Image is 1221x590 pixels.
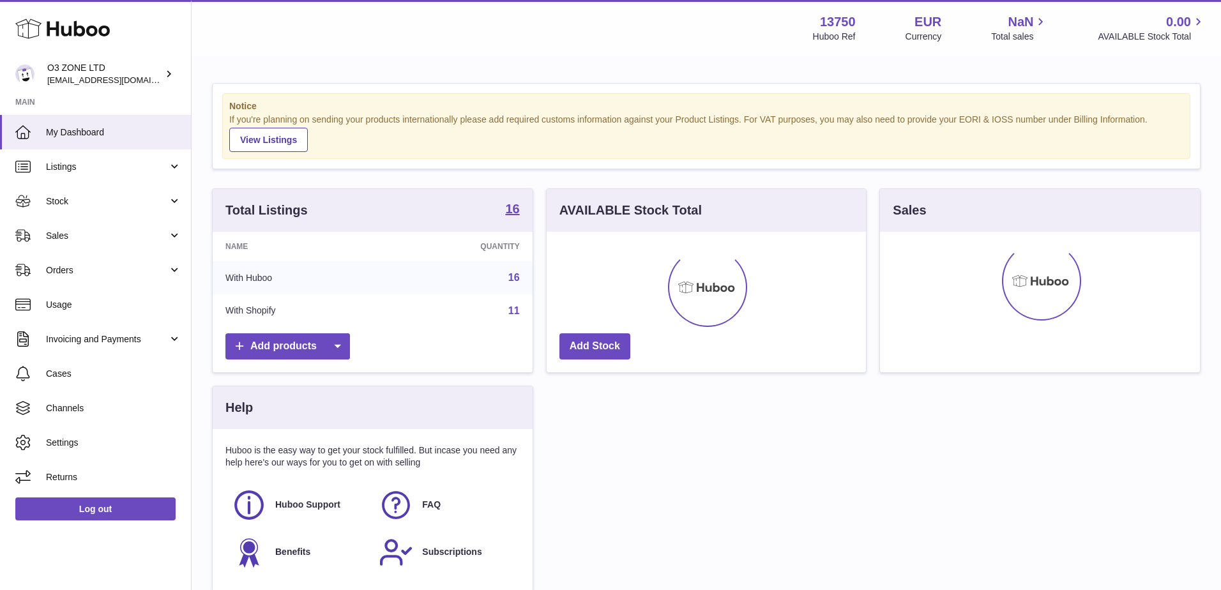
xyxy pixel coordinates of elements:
span: My Dashboard [46,126,181,139]
a: FAQ [379,488,513,522]
span: Orders [46,264,168,276]
span: Listings [46,161,168,173]
span: Sales [46,230,168,242]
a: Huboo Support [232,488,366,522]
strong: Notice [229,100,1183,112]
span: Benefits [275,546,310,558]
a: NaN Total sales [991,13,1048,43]
strong: EUR [914,13,941,31]
div: Huboo Ref [813,31,856,43]
img: hello@o3zoneltd.co.uk [15,64,34,84]
a: 0.00 AVAILABLE Stock Total [1098,13,1206,43]
span: Usage [46,299,181,311]
a: 16 [505,202,519,218]
span: Huboo Support [275,499,340,511]
a: Add products [225,333,350,359]
div: If you're planning on sending your products internationally please add required customs informati... [229,114,1183,152]
span: AVAILABLE Stock Total [1098,31,1206,43]
span: Returns [46,471,181,483]
a: View Listings [229,128,308,152]
h3: Total Listings [225,202,308,219]
a: 11 [508,305,520,316]
span: Channels [46,402,181,414]
h3: AVAILABLE Stock Total [559,202,702,219]
div: Currency [906,31,942,43]
a: Benefits [232,535,366,570]
span: Settings [46,437,181,449]
span: 0.00 [1166,13,1191,31]
strong: 13750 [820,13,856,31]
span: Stock [46,195,168,208]
span: FAQ [422,499,441,511]
span: Total sales [991,31,1048,43]
th: Name [213,232,385,261]
div: O3 ZONE LTD [47,62,162,86]
a: 16 [508,272,520,283]
span: [EMAIL_ADDRESS][DOMAIN_NAME] [47,75,188,85]
td: With Shopify [213,294,385,328]
a: Add Stock [559,333,630,359]
a: Subscriptions [379,535,513,570]
th: Quantity [385,232,533,261]
span: Cases [46,368,181,380]
h3: Sales [893,202,926,219]
td: With Huboo [213,261,385,294]
strong: 16 [505,202,519,215]
span: NaN [1008,13,1033,31]
p: Huboo is the easy way to get your stock fulfilled. But incase you need any help here's our ways f... [225,444,520,469]
span: Invoicing and Payments [46,333,168,345]
h3: Help [225,399,253,416]
span: Subscriptions [422,546,482,558]
a: Log out [15,497,176,520]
